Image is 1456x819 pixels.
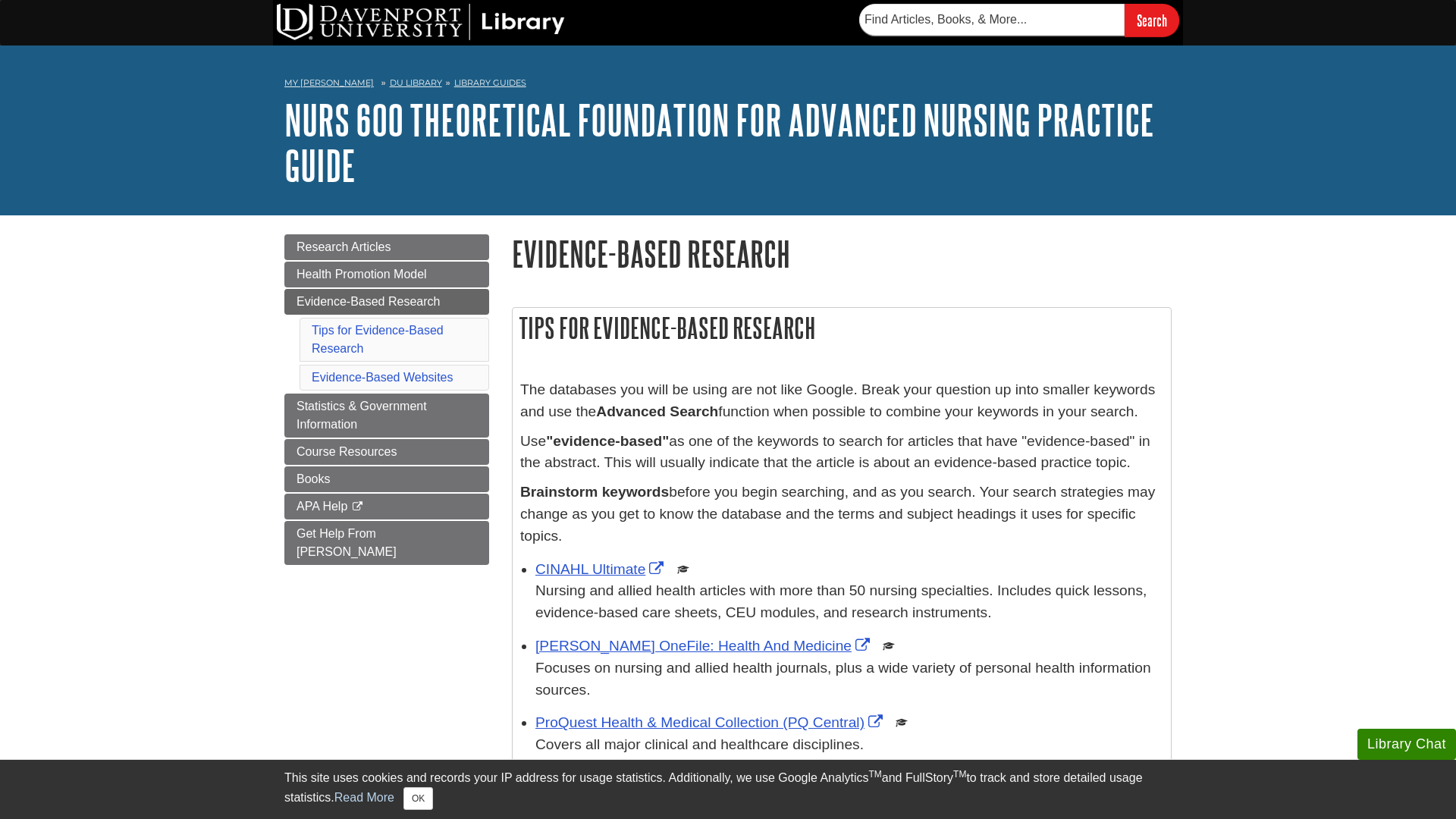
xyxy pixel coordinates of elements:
img: Scholarly or Peer Reviewed [883,640,895,652]
p: Focuses on nursing and allied health journals, plus a wide variety of personal health information... [535,657,1163,701]
p: The databases you will be using are not like Google. Break your question up into smaller keywords... [520,379,1163,423]
span: Statistics & Government Information [297,400,427,431]
a: Read More [334,791,394,804]
a: Books [284,466,489,492]
a: Link opens in new window [535,714,886,730]
a: Evidence-Based Websites [312,371,453,384]
strong: Advanced Search [596,403,718,419]
a: Course Resources [284,439,489,465]
p: before you begin searching, and as you search. Your search strategies may change as you get to kn... [520,482,1163,547]
a: APA Help [284,494,489,519]
button: Library Chat [1357,729,1456,760]
button: Close [403,787,433,810]
img: Scholarly or Peer Reviewed [677,563,689,576]
a: Tips for Evidence-Based Research [312,324,444,355]
img: DU Library [277,4,565,40]
span: Evidence-Based Research [297,295,440,308]
p: Use as one of the keywords to search for articles that have "evidence-based" in the abstract. Thi... [520,431,1163,475]
a: My [PERSON_NAME] [284,77,374,89]
a: Library Guides [454,77,526,88]
p: Nursing and allied health articles with more than 50 nursing specialties. Includes quick lessons,... [535,580,1163,624]
a: DU Library [390,77,442,88]
a: Link opens in new window [535,638,874,654]
a: Get Help From [PERSON_NAME] [284,521,489,565]
div: This site uses cookies and records your IP address for usage statistics. Additionally, we use Goo... [284,769,1172,810]
span: Course Resources [297,445,397,458]
a: Link opens in new window [535,561,667,577]
a: Health Promotion Model [284,262,489,287]
strong: Brainstorm keywords [520,484,669,500]
p: Covers all major clinical and healthcare disciplines. [535,734,1163,756]
span: APA Help [297,500,347,513]
a: Statistics & Government Information [284,394,489,438]
i: This link opens in a new window [351,502,364,512]
span: Get Help From [PERSON_NAME] [297,527,397,558]
span: Health Promotion Model [297,268,427,281]
sup: TM [868,769,881,780]
sup: TM [953,769,966,780]
input: Search [1125,4,1179,36]
h2: Tips for Evidence-Based Research [513,308,1171,348]
div: Guide Page Menu [284,234,489,565]
a: Research Articles [284,234,489,260]
span: Research Articles [297,240,391,253]
a: Evidence-Based Research [284,289,489,315]
input: Find Articles, Books, & More... [859,4,1125,36]
span: Books [297,472,330,485]
strong: "evidence-based" [546,433,669,449]
h1: Evidence-Based Research [512,234,1172,273]
a: NURS 600 Theoretical Foundation for Advanced Nursing Practice Guide [284,96,1154,189]
form: Searches DU Library's articles, books, and more [859,4,1179,36]
nav: breadcrumb [284,73,1172,97]
img: Scholarly or Peer Reviewed [896,717,908,729]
